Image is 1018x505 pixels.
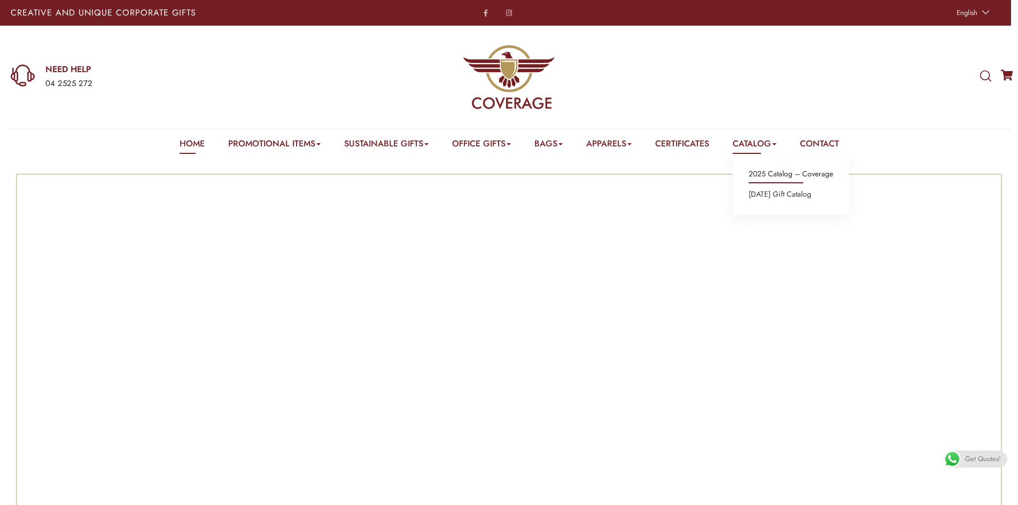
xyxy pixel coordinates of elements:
[749,188,811,201] a: [DATE] Gift Catalog
[452,137,511,154] a: Office Gifts
[965,450,1001,468] span: Get Quotes!
[45,77,334,91] div: 04 2525 272
[655,137,709,154] a: Certificates
[749,167,833,181] a: 2025 Catalog – Coverage
[534,137,563,154] a: Bags
[228,137,321,154] a: Promotional Items
[11,9,402,17] p: Creative and Unique Corporate Gifts
[800,137,839,154] a: Contact
[586,137,632,154] a: Apparels
[180,137,205,154] a: Home
[951,5,992,20] a: English
[344,137,429,154] a: Sustainable Gifts
[45,64,334,75] a: NEED HELP
[957,7,977,18] span: English
[733,137,776,154] a: Catalog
